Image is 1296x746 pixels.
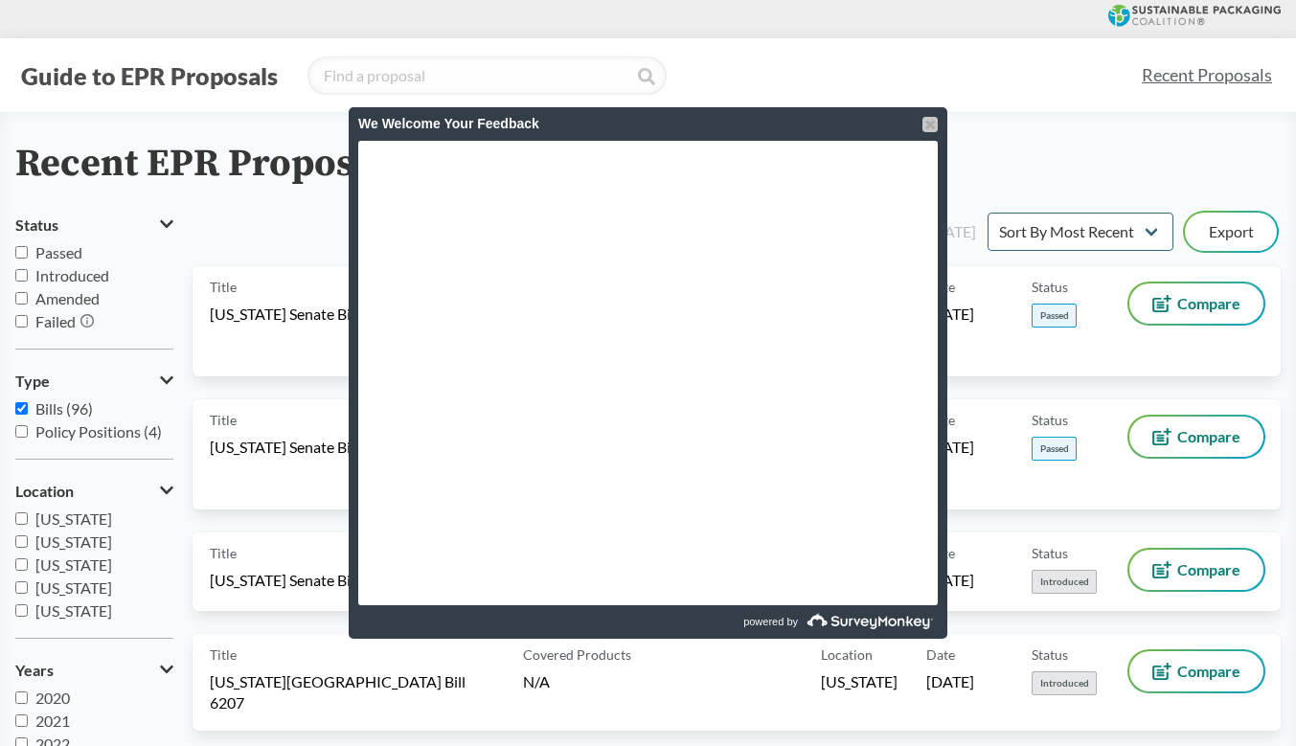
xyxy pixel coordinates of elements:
[1032,304,1077,328] span: Passed
[35,601,112,620] span: [US_STATE]
[15,315,28,328] input: Failed
[15,292,28,305] input: Amended
[1177,562,1240,577] span: Compare
[210,277,237,297] span: Title
[210,671,500,713] span: [US_STATE][GEOGRAPHIC_DATA] Bill 6207
[15,60,284,91] button: Guide to EPR Proposals
[1129,417,1263,457] button: Compare
[1129,651,1263,691] button: Compare
[743,605,798,639] span: powered by
[35,532,112,551] span: [US_STATE]
[35,689,70,707] span: 2020
[821,671,898,692] span: [US_STATE]
[210,437,461,458] span: [US_STATE] Senate Bill 901 Chaptered
[210,304,469,325] span: [US_STATE] Senate Bill 5284 Chaptered
[15,483,74,500] span: Location
[926,437,974,458] span: [DATE]
[926,671,974,692] span: [DATE]
[821,644,873,665] span: Location
[15,654,173,687] button: Years
[15,581,28,594] input: [US_STATE]
[15,512,28,525] input: [US_STATE]
[15,246,28,259] input: Passed
[15,662,54,679] span: Years
[1032,570,1097,594] span: Introduced
[1032,644,1068,665] span: Status
[1133,54,1281,97] a: Recent Proposals
[15,558,28,571] input: [US_STATE]
[35,422,162,441] span: Policy Positions (4)
[15,475,173,508] button: Location
[35,243,82,261] span: Passed
[1177,429,1240,444] span: Compare
[15,209,173,241] button: Status
[35,578,112,597] span: [US_STATE]
[358,107,938,141] div: We Welcome Your Feedback
[35,555,112,574] span: [US_STATE]
[210,570,387,591] span: [US_STATE] Senate Bill 996
[15,373,50,390] span: Type
[210,644,237,665] span: Title
[1185,213,1277,251] button: Export
[15,691,28,704] input: 2020
[1129,550,1263,590] button: Compare
[15,425,28,438] input: Policy Positions (4)
[307,57,667,95] input: Find a proposal
[15,402,28,415] input: Bills (96)
[926,644,955,665] span: Date
[1032,437,1077,461] span: Passed
[35,289,100,307] span: Amended
[1032,410,1068,430] span: Status
[15,535,28,548] input: [US_STATE]
[1129,283,1263,324] button: Compare
[35,312,76,330] span: Failed
[35,509,112,528] span: [US_STATE]
[35,712,70,730] span: 2021
[15,714,28,727] input: 2021
[210,543,237,563] span: Title
[926,304,974,325] span: [DATE]
[35,399,93,418] span: Bills (96)
[1177,296,1240,311] span: Compare
[210,410,237,430] span: Title
[15,216,58,234] span: Status
[15,365,173,397] button: Type
[1032,671,1097,695] span: Introduced
[523,644,631,665] span: Covered Products
[35,266,109,284] span: Introduced
[1032,277,1068,297] span: Status
[15,604,28,617] input: [US_STATE]
[1177,664,1240,679] span: Compare
[15,143,403,186] h2: Recent EPR Proposals
[15,269,28,282] input: Introduced
[926,570,974,591] span: [DATE]
[1032,543,1068,563] span: Status
[523,672,550,690] span: N/A
[650,605,938,639] a: powered by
